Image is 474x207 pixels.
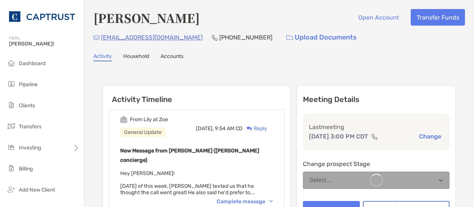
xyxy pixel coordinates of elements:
img: Reply icon [246,126,252,131]
a: Accounts [161,53,183,61]
span: Investing [19,145,41,151]
div: Reply [243,125,267,132]
div: Complete message [217,198,273,205]
span: Hey [PERSON_NAME]! [DATE] of this week, [PERSON_NAME] texted us that he thought the call went gre... [120,170,255,196]
span: Transfers [19,123,41,130]
a: Household [123,53,149,61]
img: communication type [371,134,378,140]
div: General Update [120,128,165,137]
span: 9:54 AM CD [215,125,243,132]
span: [PERSON_NAME]! [9,41,80,47]
div: From Lily at Zoe [130,116,168,123]
b: New Message from [PERSON_NAME] ([PERSON_NAME] concierge) [120,148,259,163]
p: [PHONE_NUMBER] [219,33,272,42]
img: CAPTRUST Logo [9,3,75,30]
button: Change [417,132,443,140]
button: Transfer Funds [411,9,465,26]
img: Phone Icon [212,35,218,41]
span: Billing [19,166,33,172]
a: Activity [93,53,112,61]
h6: Activity Timeline [103,86,290,104]
img: Email Icon [93,35,99,40]
img: dashboard icon [7,58,16,67]
img: Chevron icon [269,200,273,202]
img: investing icon [7,143,16,152]
span: Dashboard [19,60,46,67]
span: Pipeline [19,81,38,88]
img: pipeline icon [7,79,16,88]
h4: [PERSON_NAME] [93,9,200,26]
img: transfers icon [7,122,16,131]
p: [EMAIL_ADDRESS][DOMAIN_NAME] [101,33,203,42]
img: billing icon [7,164,16,173]
span: Clients [19,102,35,109]
img: clients icon [7,100,16,110]
span: Add New Client [19,187,55,193]
img: add_new_client icon [7,185,16,194]
img: Event icon [120,116,127,123]
span: [DATE], [196,125,214,132]
img: button icon [286,35,293,40]
p: Meeting Details [303,95,450,104]
a: Upload Documents [281,29,362,46]
button: Open Account [352,9,405,26]
p: [DATE] 3:00 PM CDT [309,132,368,141]
p: Last meeting [309,122,443,132]
p: Change prospect Stage [303,159,450,169]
